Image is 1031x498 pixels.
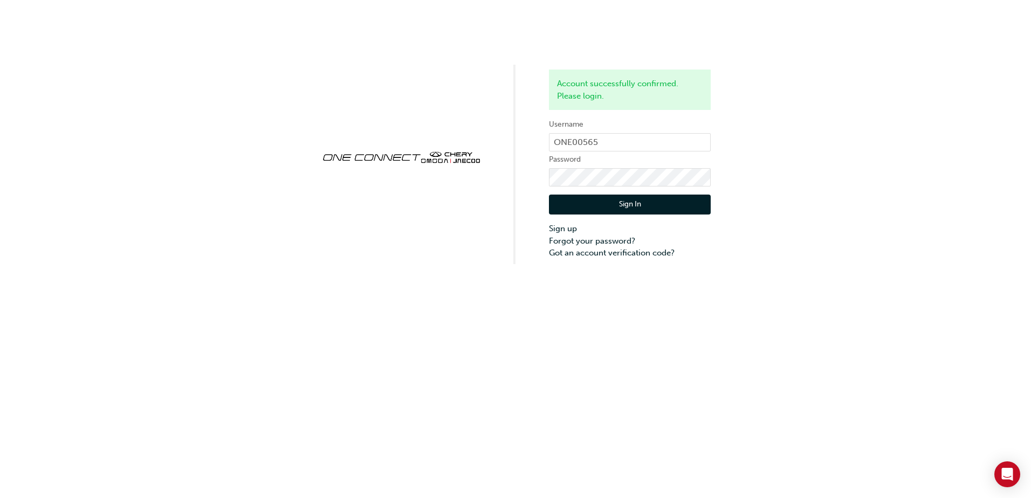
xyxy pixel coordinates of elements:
div: Account successfully confirmed. Please login. [549,70,711,110]
input: Username [549,133,711,151]
label: Username [549,118,711,131]
img: oneconnect [320,142,482,170]
a: Sign up [549,223,711,235]
div: Open Intercom Messenger [994,461,1020,487]
a: Forgot your password? [549,235,711,247]
button: Sign In [549,195,711,215]
label: Password [549,153,711,166]
a: Got an account verification code? [549,247,711,259]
